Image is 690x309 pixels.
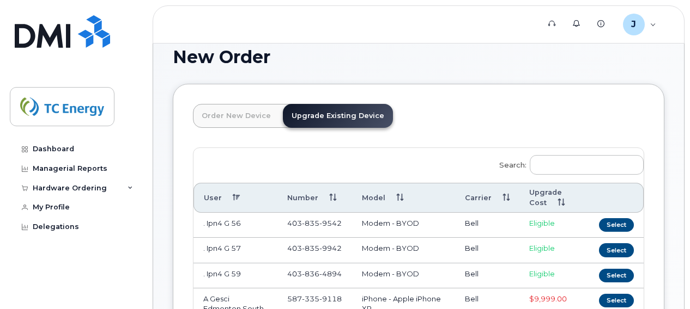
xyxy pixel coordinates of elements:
[455,183,519,213] th: Carrier: activate to sort column ascending
[455,238,519,263] td: Bell
[352,263,456,288] td: Modem - BYOD
[599,218,634,232] button: Select
[455,263,519,288] td: Bell
[287,294,342,303] span: 587
[352,238,456,263] td: Modem - BYOD
[319,219,342,227] span: 9542
[352,183,456,213] th: Model: activate to sort column ascending
[599,243,634,257] button: Select
[631,18,636,31] span: J
[277,183,352,213] th: Number: activate to sort column ascending
[287,219,342,227] span: 403
[302,219,319,227] span: 835
[302,244,319,252] span: 835
[519,183,580,213] th: Upgrade Cost: activate to sort column ascending
[599,294,634,307] button: Select
[529,269,555,278] span: Eligible
[287,244,342,252] span: 403
[319,294,342,303] span: 9118
[319,269,342,278] span: 4894
[283,104,393,128] a: Upgrade Existing Device
[529,219,555,227] span: Eligible
[352,213,456,238] td: Modem - BYOD
[643,262,682,301] iframe: Messenger Launcher
[193,183,277,213] th: User: activate to sort column descending
[302,269,319,278] span: 836
[599,269,634,282] button: Select
[302,294,319,303] span: 335
[530,155,644,175] input: Search:
[193,263,277,288] td: . Ipn4 G 59
[455,213,519,238] td: Bell
[193,213,277,238] td: . Ipn4 G 56
[529,294,567,303] span: $9,999.00
[173,47,664,66] h1: New Order
[287,269,342,278] span: 403
[529,244,555,252] span: Eligible
[193,104,280,128] a: Order New Device
[319,244,342,252] span: 9942
[193,238,277,263] td: . Ipn4 G 57
[492,148,644,178] label: Search:
[615,14,664,35] div: jessica_hunting@tcenergy.com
